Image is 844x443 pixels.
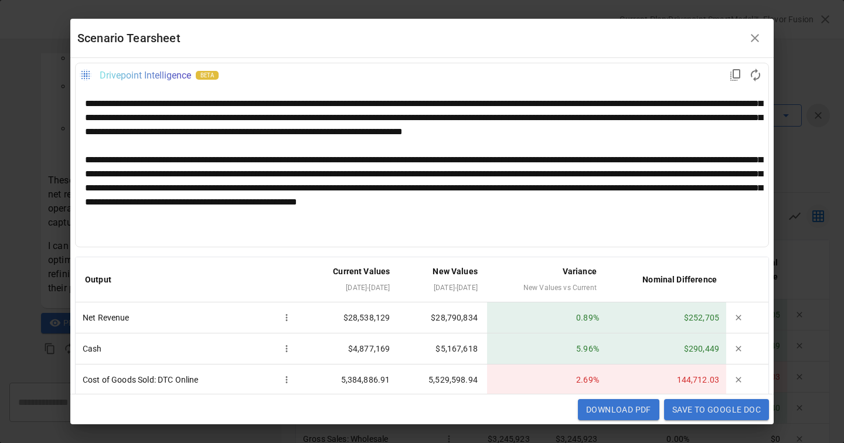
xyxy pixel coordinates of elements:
[606,257,726,302] th: Nominal Difference
[496,281,597,295] div: New Values vs Current
[311,281,390,295] div: [DATE] - [DATE]
[399,333,487,364] td: $5,167,618
[399,302,487,333] td: $28,790,834
[302,333,400,364] td: $4,877,169
[83,309,295,326] div: Net Revenue
[487,364,606,396] td: 2.69 %
[399,364,487,396] td: 5,529,598.94
[302,364,400,396] td: 5,384,886.91
[83,372,295,388] div: Cost of Goods Sold: DTC Online
[487,302,606,333] td: 0.89 %
[606,364,726,396] td: 144,712.03
[578,399,659,420] button: Download PDF
[77,29,743,47] div: Scenario Tearsheet
[302,302,400,333] td: $28,538,129
[399,257,487,302] th: New Values
[302,257,400,302] th: Current Values
[606,302,726,333] td: $252,705
[100,70,191,81] div: Drivepoint Intelligence
[409,281,478,295] div: [DATE] - [DATE]
[83,340,295,357] div: Cash
[196,71,219,80] div: beta
[76,257,302,302] th: Output
[487,257,606,302] th: Variance
[606,333,726,364] td: $290,449
[664,399,769,420] button: Save to Google Doc
[487,333,606,364] td: 5.96 %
